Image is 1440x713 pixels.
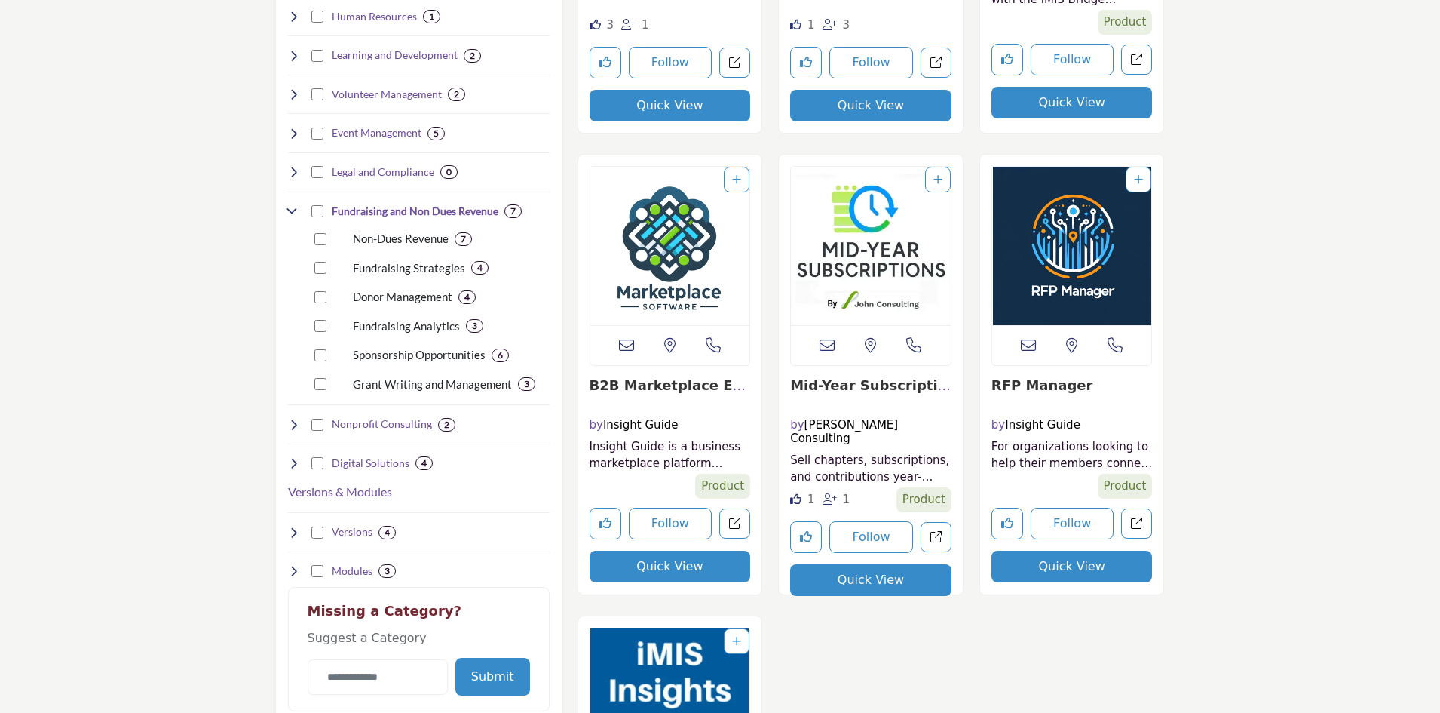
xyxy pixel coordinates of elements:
input: Select Non-Dues Revenue checkbox [314,233,326,245]
i: Like [790,19,801,30]
div: 4 Results For Fundraising Strategies [471,261,489,275]
a: Add To List For Resource [732,635,741,647]
h3: Mid-Year Subscriptions [790,377,951,394]
div: 3 Results For Fundraising Analytics [466,319,483,333]
button: Quick View [790,90,951,121]
div: 3 Results For Modules [378,564,396,578]
a: Open Listing in new tab [590,167,750,325]
a: Insight Guide [1005,418,1080,432]
input: Select Sponsorship Opportunities checkbox [314,349,326,361]
button: Quick View [991,551,1153,582]
h4: Fundraising and Non Dues Revenue: Innovative solutions to enhance fundraising efforts, non-dues r... [332,204,498,219]
input: Select Fundraising and Non Dues Revenue checkbox [311,205,323,217]
b: 5 [434,128,439,139]
div: 4 Results For Donor Management [458,290,476,304]
img: B2B Marketplace Engagement Platform for Associations [590,167,750,325]
span: Product [896,487,951,512]
input: Select Human Resources checkbox [311,11,323,23]
h4: Legal and Compliance: Skilled professionals ensuring your organization stays compliant with all a... [332,164,434,180]
b: 1 [429,11,434,22]
p: Fundraising Strategies: Innovative fundraising strategies and campaigns to boost revenue and supp... [353,260,465,277]
a: Add To List For Product [933,174,942,186]
h4: by [590,418,751,432]
input: Select Grant Writing and Management checkbox [314,378,326,390]
input: Select Modules checkbox [311,565,323,577]
button: Like listing [790,47,822,78]
div: Followers [621,17,649,34]
div: 7 Results For Fundraising and Non Dues Revenue [504,204,522,218]
h4: Human Resources: Experienced HR solutions for talent acquisition, retention, and development to f... [332,9,417,24]
span: Product [1098,474,1153,499]
a: For organizations looking to help their members connect with the right suppliers. The next time a... [991,438,1153,472]
p: Grant Writing and Management: Expert grant writing and management services to secure crucial fund... [353,376,512,393]
div: 5 Results For Event Management [427,127,445,140]
b: 7 [510,206,516,217]
h4: Nonprofit Consulting: Expert guidance in strategic planning, organizational development, and gove... [332,416,432,432]
h4: Volunteer Management: Effective strategies and tools to recruit, retain, and recognize the invalu... [332,87,442,102]
a: Insight Guide is a business marketplace platform designed to engage members with industry-focused... [590,438,751,472]
button: Like product [991,44,1023,75]
div: 3 Results For Grant Writing and Management [518,377,535,391]
button: Like listing [590,47,621,78]
b: 3 [524,379,529,389]
h3: Versions & Modules [288,483,392,501]
b: 4 [385,527,390,538]
button: Quick View [590,551,751,582]
img: Mid-Year Subscriptions [791,167,951,325]
h4: Modules: Gain a full view of the wide array of products and services offered for iMIS. [332,564,372,579]
input: Select Event Management checkbox [311,128,323,140]
a: Redirect to product URL [1121,509,1152,539]
div: 6 Results For Sponsorship Opportunities [492,349,509,362]
b: 4 [464,292,470,303]
button: Quick View [790,564,951,596]
h4: by [991,418,1153,432]
div: 2 Results For Volunteer Management [448,88,465,101]
input: Select Legal and Compliance checkbox [311,166,323,178]
button: Like product [790,521,822,553]
div: 4 Results For Digital Solutions [415,456,433,470]
button: Submit [455,658,530,696]
h2: Missing a Category? [308,603,530,630]
b: 3 [385,566,390,576]
b: 4 [477,263,483,273]
input: Select Digital Solutions checkbox [311,457,323,469]
button: Like product [590,508,621,539]
b: 2 [470,51,475,61]
input: Select Learning and Development checkbox [311,50,323,62]
p: Non-Dues Revenue: Non-Dues Revenue [353,230,449,247]
button: Follow [629,47,712,78]
a: Open association-technology-solutions-ats in new tab [921,48,951,78]
button: Follow [829,47,913,78]
button: Follow [1031,508,1114,539]
input: Category Name [308,659,448,695]
b: 6 [498,350,503,361]
span: 3 [843,18,850,32]
button: Quick View [590,90,751,121]
h4: Digital Solutions: Cutting-edge tech providers delivering custom software, mobile applications, a... [332,456,409,471]
h4: by [790,418,951,445]
a: Redirect to product URL [921,522,951,553]
a: Open Listing in new tab [791,167,951,325]
b: 0 [446,167,452,177]
p: Donor Management: Comprehensive donor management solutions to cultivate and maintain strong relat... [353,288,452,306]
p: Sponsorship Opportunities: Creative sponsorship packages to attract corporate partners and maximi... [353,346,486,364]
h4: Learning and Development: Expertise in designing and implementing educational programs, workshops... [332,48,458,63]
div: Followers [823,17,850,34]
span: 3 [606,18,614,32]
a: Open for more info [991,377,1093,393]
div: 1 Results For Human Resources [423,10,440,23]
h3: RFP Manager [991,377,1153,394]
b: 4 [421,458,427,469]
span: 1 [807,493,815,506]
input: Select Versions checkbox [311,527,323,539]
a: Open Listing in new tab [992,167,1152,325]
span: 1 [843,493,850,506]
b: 7 [461,234,466,244]
div: 4 Results For Versions [378,526,396,539]
a: Sell chapters, subscriptions, and contributions year-round with Mid-Year Subscriptions for iMIS. ... [790,452,951,486]
a: Add To List For Product [1134,174,1143,186]
a: [PERSON_NAME] Consulting [790,418,898,445]
input: Select Volunteer Management checkbox [311,88,323,100]
i: Likes [590,19,601,30]
div: 2 Results For Learning and Development [464,49,481,63]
